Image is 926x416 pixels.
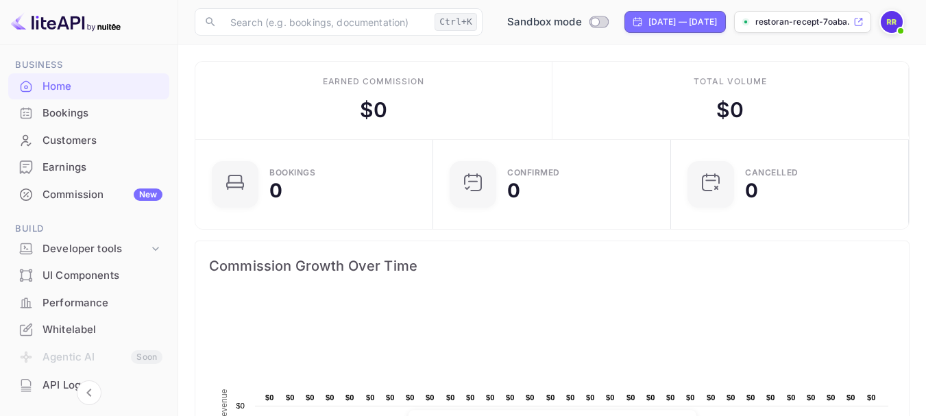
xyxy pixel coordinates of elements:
[566,393,575,402] text: $0
[8,262,169,288] a: UI Components
[209,255,895,277] span: Commission Growth Over Time
[506,393,515,402] text: $0
[8,73,169,100] div: Home
[787,393,796,402] text: $0
[42,378,162,393] div: API Logs
[727,393,735,402] text: $0
[881,11,903,33] img: Restoran Recept
[755,16,851,28] p: restoran-recept-7oaba....
[648,16,717,28] div: [DATE] — [DATE]
[269,181,282,200] div: 0
[366,393,375,402] text: $0
[526,393,535,402] text: $0
[42,187,162,203] div: Commission
[8,290,169,315] a: Performance
[867,393,876,402] text: $0
[646,393,655,402] text: $0
[8,182,169,207] a: CommissionNew
[446,393,455,402] text: $0
[586,393,595,402] text: $0
[222,8,429,36] input: Search (e.g. bookings, documentation)
[42,79,162,95] div: Home
[466,393,475,402] text: $0
[42,133,162,149] div: Customers
[846,393,855,402] text: $0
[8,127,169,154] div: Customers
[426,393,435,402] text: $0
[507,14,582,30] span: Sandbox mode
[406,393,415,402] text: $0
[326,393,334,402] text: $0
[626,393,635,402] text: $0
[8,100,169,125] a: Bookings
[606,393,615,402] text: $0
[386,393,395,402] text: $0
[8,290,169,317] div: Performance
[745,169,799,177] div: CANCELLED
[766,393,775,402] text: $0
[306,393,315,402] text: $0
[507,181,520,200] div: 0
[42,322,162,338] div: Whitelabel
[8,262,169,289] div: UI Components
[42,268,162,284] div: UI Components
[8,127,169,153] a: Customers
[8,100,169,127] div: Bookings
[265,393,274,402] text: $0
[8,154,169,181] div: Earnings
[360,95,387,125] div: $ 0
[486,393,495,402] text: $0
[546,393,555,402] text: $0
[77,380,101,405] button: Collapse navigation
[42,106,162,121] div: Bookings
[323,75,424,88] div: Earned commission
[8,154,169,180] a: Earnings
[8,317,169,342] a: Whitelabel
[286,393,295,402] text: $0
[435,13,477,31] div: Ctrl+K
[8,317,169,343] div: Whitelabel
[345,393,354,402] text: $0
[11,11,121,33] img: LiteAPI logo
[42,160,162,175] div: Earnings
[134,188,162,201] div: New
[686,393,695,402] text: $0
[827,393,836,402] text: $0
[746,393,755,402] text: $0
[8,221,169,236] span: Build
[8,372,169,399] div: API Logs
[745,181,758,200] div: 0
[707,393,716,402] text: $0
[694,75,767,88] div: Total volume
[8,73,169,99] a: Home
[8,58,169,73] span: Business
[502,14,613,30] div: Switch to Production mode
[269,169,315,177] div: Bookings
[42,295,162,311] div: Performance
[42,241,149,257] div: Developer tools
[8,372,169,397] a: API Logs
[716,95,744,125] div: $ 0
[236,402,245,410] text: $0
[807,393,816,402] text: $0
[507,169,560,177] div: Confirmed
[8,237,169,261] div: Developer tools
[666,393,675,402] text: $0
[8,182,169,208] div: CommissionNew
